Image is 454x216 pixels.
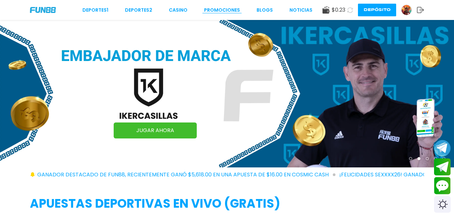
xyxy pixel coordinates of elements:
[114,122,197,138] a: JUGAR AHORA
[332,6,345,14] span: $ 0.23
[401,5,417,15] a: Avatar
[169,7,187,14] a: CASINO
[434,177,451,194] button: Contact customer service
[257,7,273,14] a: BLOGS
[434,139,451,157] button: Join telegram channel
[358,4,396,16] button: Depósito
[30,7,56,13] img: Company Logo
[82,7,108,14] a: Deportes1
[125,7,152,14] a: Deportes2
[434,196,451,213] div: Switch theme
[30,195,424,213] h2: APUESTAS DEPORTIVAS EN VIVO (gratis)
[204,7,240,14] a: Promociones
[401,5,411,15] img: Avatar
[289,7,312,14] a: NOTICIAS
[434,158,451,176] button: Join telegram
